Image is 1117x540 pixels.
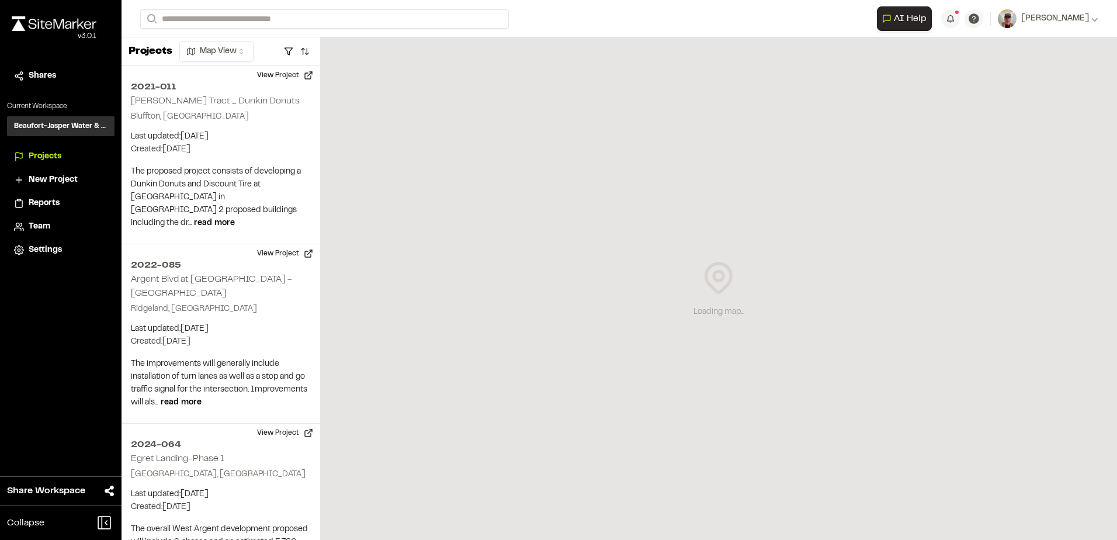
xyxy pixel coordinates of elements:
[140,9,161,29] button: Search
[12,16,96,31] img: rebrand.png
[131,110,311,123] p: Bluffton, [GEOGRAPHIC_DATA]
[29,174,78,186] span: New Project
[877,6,932,31] button: Open AI Assistant
[131,80,311,94] h2: 2021-011
[250,66,320,85] button: View Project
[1021,12,1089,25] span: [PERSON_NAME]
[29,220,50,233] span: Team
[12,31,96,41] div: Oh geez...please don't...
[131,303,311,316] p: Ridgeland, [GEOGRAPHIC_DATA]
[998,9,1017,28] img: User
[29,244,62,257] span: Settings
[131,335,311,348] p: Created: [DATE]
[693,306,744,319] div: Loading map...
[998,9,1098,28] button: [PERSON_NAME]
[131,358,311,409] p: The improvements will generally include installation of turn lanes as well as a stop and go traff...
[131,501,311,514] p: Created: [DATE]
[894,12,927,26] span: AI Help
[161,399,202,406] span: read more
[14,244,107,257] a: Settings
[250,424,320,442] button: View Project
[131,323,311,335] p: Last updated: [DATE]
[131,455,224,463] h2: Egret Landing-Phase 1
[14,70,107,82] a: Shares
[29,70,56,82] span: Shares
[131,468,311,481] p: [GEOGRAPHIC_DATA], [GEOGRAPHIC_DATA]
[131,97,300,105] h2: [PERSON_NAME] Tract _ Dunkin Donuts
[14,197,107,210] a: Reports
[29,197,60,210] span: Reports
[131,130,311,143] p: Last updated: [DATE]
[131,488,311,501] p: Last updated: [DATE]
[131,275,292,297] h2: Argent Blvd at [GEOGRAPHIC_DATA] - [GEOGRAPHIC_DATA]
[29,150,61,163] span: Projects
[131,258,311,272] h2: 2022-085
[14,174,107,186] a: New Project
[14,121,107,131] h3: Beaufort-Jasper Water & Sewer Authority
[129,44,172,60] p: Projects
[7,101,115,112] p: Current Workspace
[131,165,311,230] p: The proposed project consists of developing a Dunkin Donuts and Discount Tire at [GEOGRAPHIC_DATA...
[250,244,320,263] button: View Project
[194,220,235,227] span: read more
[877,6,936,31] div: Open AI Assistant
[131,143,311,156] p: Created: [DATE]
[14,220,107,233] a: Team
[7,516,44,530] span: Collapse
[7,484,85,498] span: Share Workspace
[131,438,311,452] h2: 2024-064
[14,150,107,163] a: Projects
